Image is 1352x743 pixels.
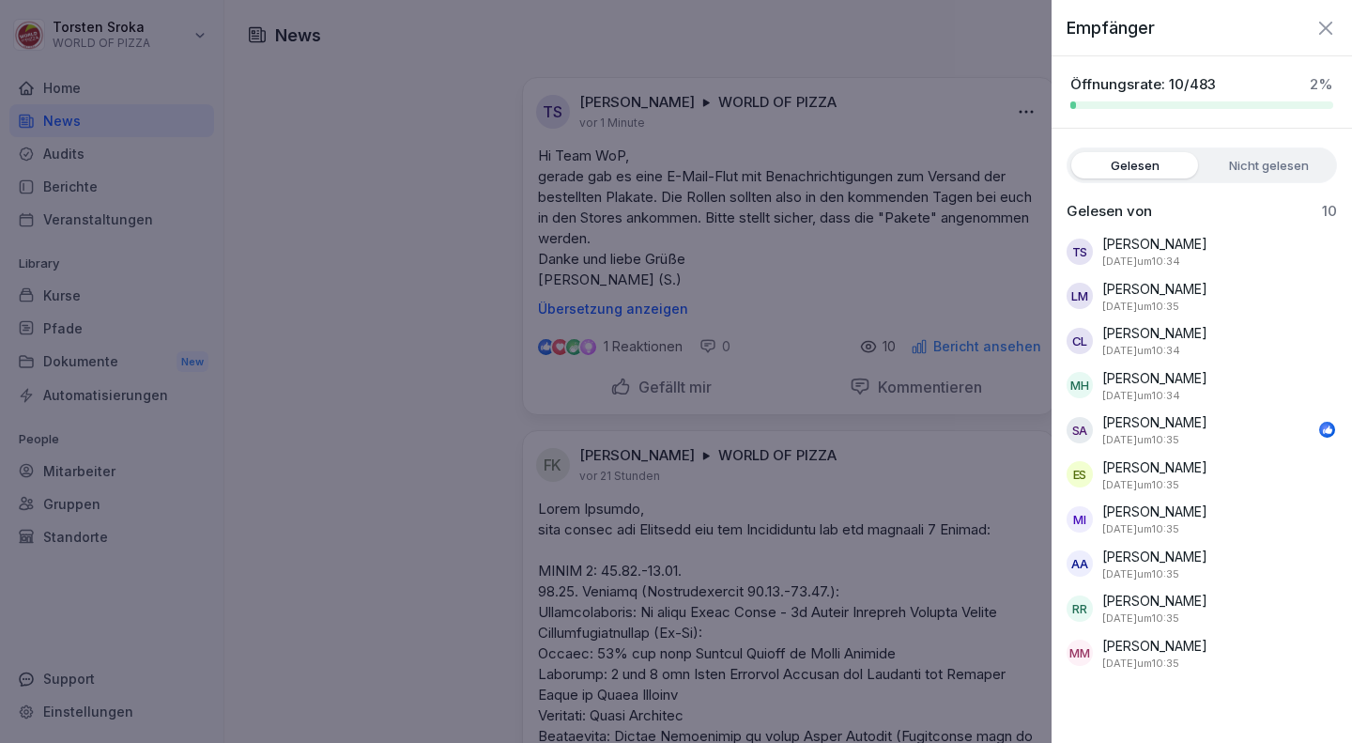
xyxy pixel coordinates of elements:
[1102,254,1180,270] p: 13. August 2025 um 10:34
[1102,432,1179,448] p: 13. August 2025 um 10:35
[1067,239,1093,265] div: TS
[1067,596,1093,622] div: RR
[1102,388,1180,404] p: 13. August 2025 um 10:34
[1067,202,1152,221] p: Gelesen von
[1320,423,1335,438] img: like
[1310,75,1333,94] p: 2 %
[1102,457,1207,477] p: [PERSON_NAME]
[1102,343,1180,359] p: 13. August 2025 um 10:34
[1322,202,1337,221] p: 10
[1067,283,1093,309] div: LM
[1102,521,1179,537] p: 13. August 2025 um 10:35
[1067,15,1155,40] p: Empfänger
[1070,75,1216,94] p: Öffnungsrate: 10/483
[1102,611,1179,627] p: 13. August 2025 um 10:35
[1067,550,1093,577] div: AA
[1067,640,1093,666] div: MM
[1102,299,1179,315] p: 13. August 2025 um 10:35
[1102,502,1207,521] p: [PERSON_NAME]
[1102,368,1207,388] p: [PERSON_NAME]
[1067,461,1093,488] div: ES
[1067,372,1093,398] div: MH
[1067,417,1093,443] div: SA
[1102,234,1207,254] p: [PERSON_NAME]
[1102,636,1207,656] p: [PERSON_NAME]
[1102,412,1207,432] p: [PERSON_NAME]
[1102,477,1179,493] p: 13. August 2025 um 10:35
[1067,506,1093,533] div: MI
[1067,328,1093,354] div: CL
[1102,279,1207,299] p: [PERSON_NAME]
[1206,152,1332,178] label: Nicht gelesen
[1102,323,1207,343] p: [PERSON_NAME]
[1102,547,1207,566] p: [PERSON_NAME]
[1102,566,1179,582] p: 13. August 2025 um 10:35
[1071,152,1198,178] label: Gelesen
[1102,591,1207,611] p: [PERSON_NAME]
[1102,656,1179,672] p: 13. August 2025 um 10:35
